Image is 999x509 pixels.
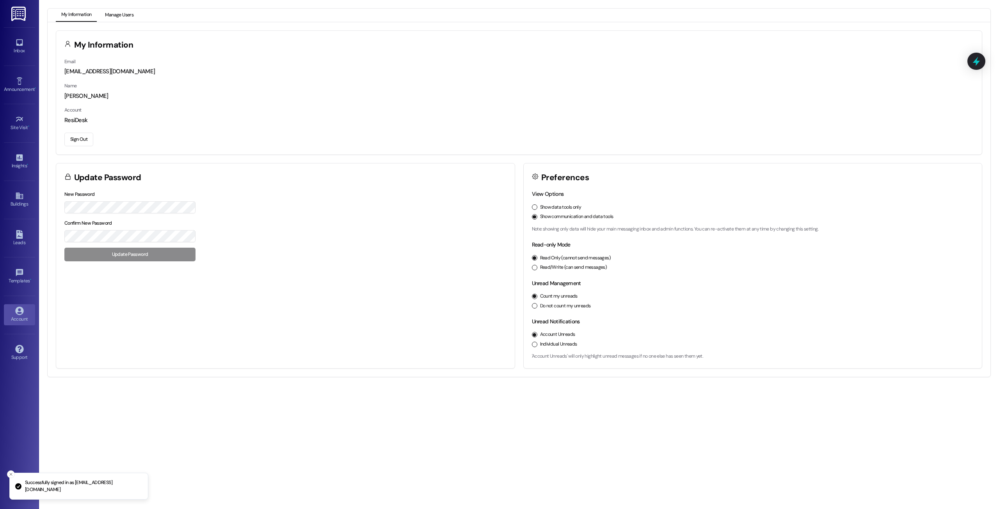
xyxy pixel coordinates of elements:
label: View Options [532,190,564,197]
label: Read Only (cannot send messages) [540,255,611,262]
label: Do not count my unreads [540,303,591,310]
div: ResiDesk [64,116,974,124]
a: Insights • [4,151,35,172]
label: Count my unreads [540,293,578,300]
img: ResiDesk Logo [11,7,27,21]
label: Unread Notifications [532,318,580,325]
label: Show data tools only [540,204,581,211]
label: Confirm New Password [64,220,112,226]
h3: Preferences [541,174,589,182]
a: Support [4,342,35,364]
label: Read/Write (can send messages) [540,264,607,271]
label: Read-only Mode [532,241,571,248]
label: New Password [64,191,95,197]
button: Manage Users [100,9,139,22]
span: • [30,277,31,282]
a: Templates • [4,266,35,287]
div: [EMAIL_ADDRESS][DOMAIN_NAME] [64,67,974,76]
button: My Information [56,9,97,22]
span: • [27,162,28,167]
a: Leads [4,228,35,249]
h3: Update Password [74,174,141,182]
div: [PERSON_NAME] [64,92,974,100]
label: Show communication and data tools [540,213,613,220]
label: Email [64,59,75,65]
p: Successfully signed in as [EMAIL_ADDRESS][DOMAIN_NAME] [25,479,142,493]
p: Note: showing only data will hide your main messaging inbox and admin functions. You can re-activ... [532,226,974,233]
label: Account [64,107,82,113]
a: Site Visit • [4,113,35,134]
label: Account Unreads [540,331,575,338]
button: Sign Out [64,133,93,146]
a: Buildings [4,189,35,210]
span: • [35,85,36,91]
h3: My Information [74,41,133,49]
a: Account [4,304,35,325]
a: Inbox [4,36,35,57]
label: Unread Management [532,280,581,287]
button: Close toast [7,470,15,478]
p: 'Account Unreads' will only highlight unread messages if no one else has seen them yet. [532,353,974,360]
label: Name [64,83,77,89]
label: Individual Unreads [540,341,577,348]
span: • [28,124,29,129]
